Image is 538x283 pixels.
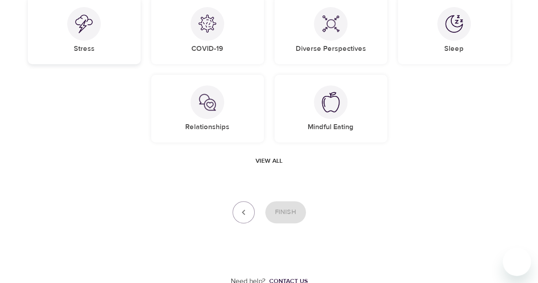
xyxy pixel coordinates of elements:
[503,248,531,276] iframe: Button to launch messaging window
[296,44,366,54] h5: Diverse Perspectives
[445,15,463,33] img: Sleep
[191,44,223,54] h5: COVID-19
[322,15,340,33] img: Diverse Perspectives
[74,44,95,54] h5: Stress
[275,75,387,142] div: Mindful EatingMindful Eating
[252,153,286,169] button: View all
[198,93,216,111] img: Relationships
[198,15,216,33] img: COVID-19
[185,122,229,132] h5: Relationships
[256,156,282,167] span: View all
[75,15,93,33] img: Stress
[151,75,264,142] div: RelationshipsRelationships
[308,122,354,132] h5: Mindful Eating
[322,92,340,112] img: Mindful Eating
[444,44,464,54] h5: Sleep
